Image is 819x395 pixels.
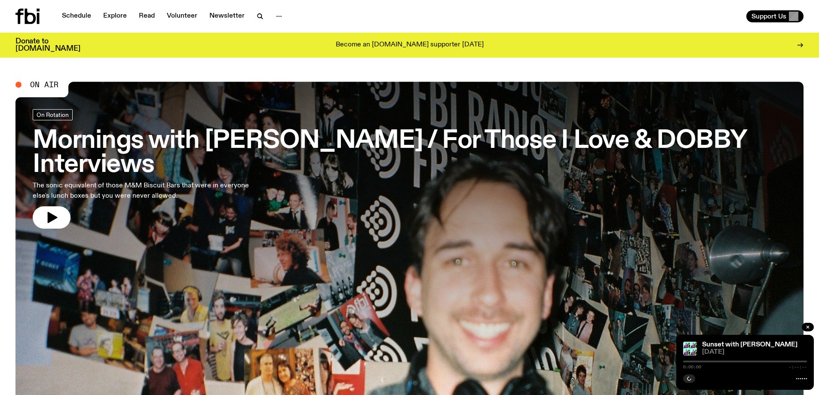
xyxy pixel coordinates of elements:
[162,10,202,22] a: Volunteer
[683,365,701,369] span: 0:00:00
[702,341,798,348] a: Sunset with [PERSON_NAME]
[336,41,484,49] p: Become an [DOMAIN_NAME] supporter [DATE]
[37,111,69,118] span: On Rotation
[752,12,786,20] span: Support Us
[57,10,96,22] a: Schedule
[789,365,807,369] span: -:--:--
[33,129,786,177] h3: Mornings with [PERSON_NAME] / For Those I Love & DOBBY Interviews
[702,349,807,355] span: [DATE]
[33,109,786,229] a: Mornings with [PERSON_NAME] / For Those I Love & DOBBY InterviewsThe sonic equivalent of those M&...
[134,10,160,22] a: Read
[15,38,80,52] h3: Donate to [DOMAIN_NAME]
[33,109,73,120] a: On Rotation
[98,10,132,22] a: Explore
[204,10,250,22] a: Newsletter
[746,10,804,22] button: Support Us
[33,181,253,201] p: The sonic equivalent of those M&M Biscuit Bars that were in everyone else's lunch boxes but you w...
[30,81,58,89] span: On Air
